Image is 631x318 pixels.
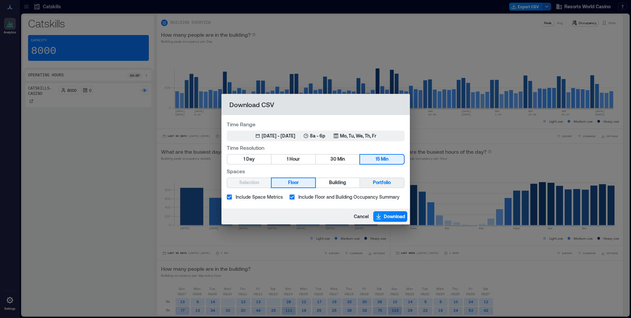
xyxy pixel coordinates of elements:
[272,178,315,187] button: Floor
[340,133,376,139] p: Mo, Tu, We, Th, Fr
[236,193,283,200] span: Include Space Metrics
[373,211,407,222] button: Download
[329,179,346,187] span: Building
[221,94,410,115] h2: Download CSV
[352,211,371,222] button: Cancel
[246,155,255,163] span: Day
[373,179,391,187] span: Portfolio
[381,155,388,163] span: Min
[227,131,405,141] button: [DATE] - [DATE]8a - 6pMo, Tu, We, Th, Fr
[330,155,336,163] span: 30
[287,155,288,163] span: 1
[316,178,359,187] button: Building
[227,167,405,175] label: Spaces
[360,178,404,187] button: Portfolio
[227,155,271,164] button: 1 Day
[360,155,404,164] button: 15 Min
[244,155,245,163] span: 1
[384,213,405,220] span: Download
[227,120,405,128] label: Time Range
[227,144,405,151] label: Time Resolution
[288,179,299,187] span: Floor
[316,155,359,164] button: 30 Min
[262,133,295,139] div: [DATE] - [DATE]
[272,155,315,164] button: 1 Hour
[354,213,369,220] span: Cancel
[289,155,300,163] span: Hour
[376,155,380,163] span: 15
[310,133,325,139] p: 8a - 6p
[337,155,345,163] span: Min
[298,193,399,200] span: Include Floor and Building Occupancy Summary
